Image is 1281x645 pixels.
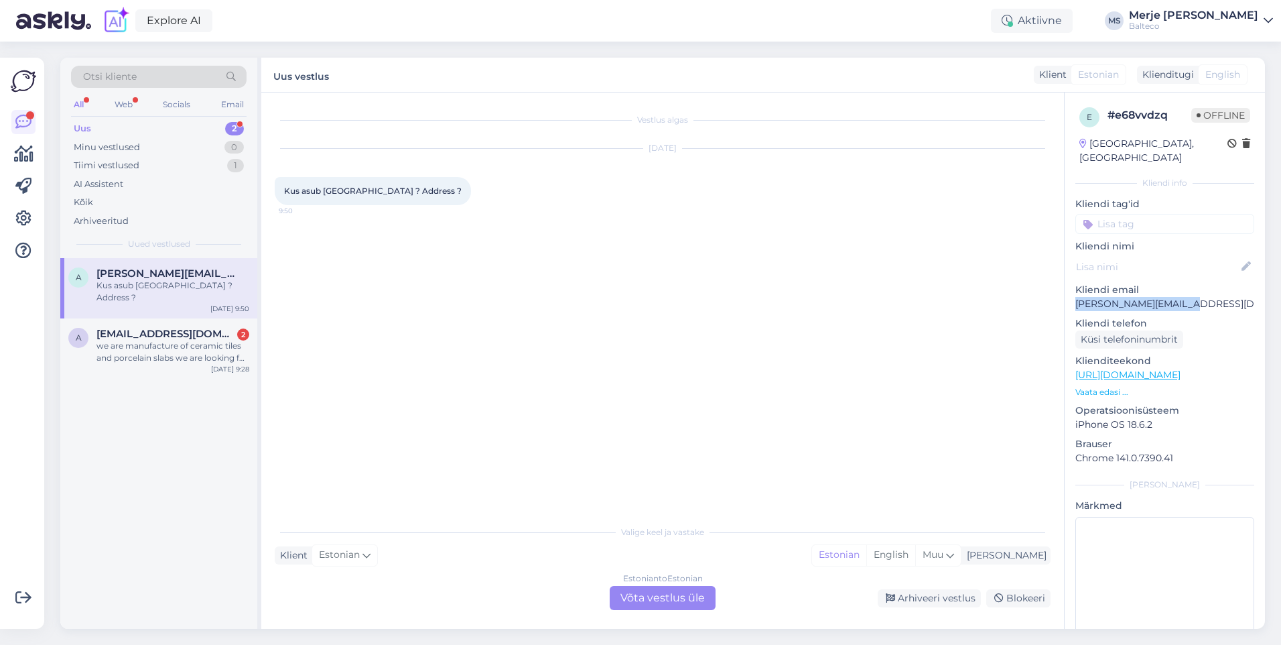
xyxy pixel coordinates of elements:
div: Socials [160,96,193,113]
p: Operatsioonisüsteem [1075,404,1254,418]
span: A [76,272,82,282]
div: Kõik [74,196,93,209]
span: Muu [923,548,943,561]
span: Estonian [319,548,360,563]
div: Uus [74,122,91,135]
span: a [76,333,82,343]
div: Estonian [812,545,866,565]
div: [PERSON_NAME] [961,548,1047,563]
span: 9:50 [279,206,329,216]
span: Otsi kliente [83,70,137,84]
img: Askly Logo [11,68,36,94]
p: Brauser [1075,437,1254,451]
div: Estonian to Estonian [623,573,703,585]
div: Valige keel ja vastake [275,526,1051,538]
div: Võta vestlus üle [610,586,716,610]
div: Blokeeri [986,589,1051,607]
div: Kliendi info [1075,177,1254,189]
span: Kus asub [GEOGRAPHIC_DATA] ? Address ? [284,186,462,196]
p: Märkmed [1075,499,1254,513]
div: Kus asub [GEOGRAPHIC_DATA] ? Address ? [96,280,249,304]
div: [DATE] 9:28 [211,364,249,374]
p: Kliendi email [1075,283,1254,297]
p: Chrome 141.0.7390.41 [1075,451,1254,465]
div: 2 [225,122,244,135]
div: Email [218,96,247,113]
p: Kliendi tag'id [1075,197,1254,211]
div: MS [1105,11,1124,30]
span: Estonian [1078,68,1119,82]
div: Klient [1034,68,1067,82]
div: 2 [237,329,249,341]
span: e [1087,112,1092,122]
label: Uus vestlus [273,66,329,84]
span: Uued vestlused [128,238,190,250]
span: Offline [1191,108,1250,123]
div: Arhiveeri vestlus [878,589,981,607]
a: [URL][DOMAIN_NAME] [1075,369,1181,381]
div: Merje [PERSON_NAME] [1129,10,1258,21]
div: Balteco [1129,21,1258,32]
p: Kliendi nimi [1075,239,1254,253]
div: 1 [227,159,244,172]
p: Kliendi telefon [1075,316,1254,331]
div: English [866,545,915,565]
div: [DATE] [275,142,1051,154]
p: [PERSON_NAME][EMAIL_ADDRESS][DOMAIN_NAME] [1075,297,1254,311]
div: # e68vvdzq [1107,107,1191,123]
div: Aktiivne [991,9,1073,33]
div: Web [112,96,135,113]
div: [PERSON_NAME] [1075,479,1254,491]
div: we are manufacture of ceramic tiles and porcelain slabs we are looking for a Good business partne... [96,340,249,364]
div: Klienditugi [1137,68,1194,82]
div: Vestlus algas [275,114,1051,126]
div: Tiimi vestlused [74,159,139,172]
div: 0 [224,141,244,154]
div: [DATE] 9:50 [210,304,249,314]
div: [GEOGRAPHIC_DATA], [GEOGRAPHIC_DATA] [1079,137,1227,165]
a: Merje [PERSON_NAME]Balteco [1129,10,1273,32]
div: Klient [275,548,308,563]
div: Arhiveeritud [74,215,129,228]
img: explore-ai [102,7,130,35]
span: Andres@jumbostrap.com [96,268,236,280]
span: English [1205,68,1240,82]
div: All [71,96,86,113]
input: Lisa tag [1075,214,1254,234]
div: Küsi telefoninumbrit [1075,331,1183,349]
input: Lisa nimi [1076,259,1239,274]
span: aaryanramirro@gmail.com [96,328,236,340]
a: Explore AI [135,9,212,32]
p: Vaata edasi ... [1075,386,1254,398]
p: iPhone OS 18.6.2 [1075,418,1254,432]
p: Klienditeekond [1075,354,1254,368]
div: Minu vestlused [74,141,140,154]
div: AI Assistent [74,178,123,191]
